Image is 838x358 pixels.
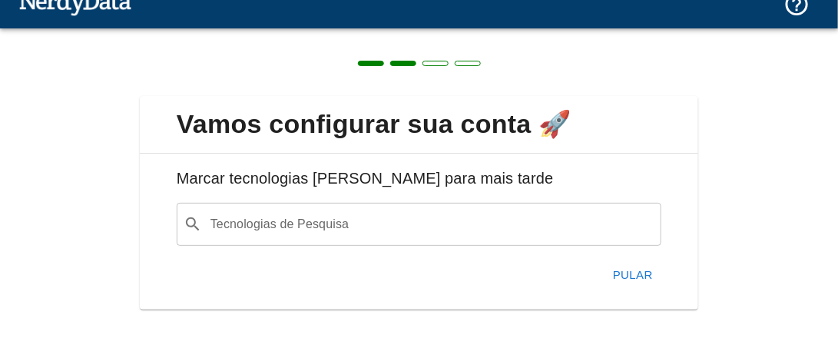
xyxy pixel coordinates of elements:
font: Vamos configurar sua conta 🚀 [177,109,571,138]
iframe: Controlador de bate-papo do widget Drift [761,281,820,340]
font: Pular [613,268,653,281]
font: Marcar tecnologias [PERSON_NAME] para mais tarde [177,170,554,187]
button: Pular [604,258,661,291]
